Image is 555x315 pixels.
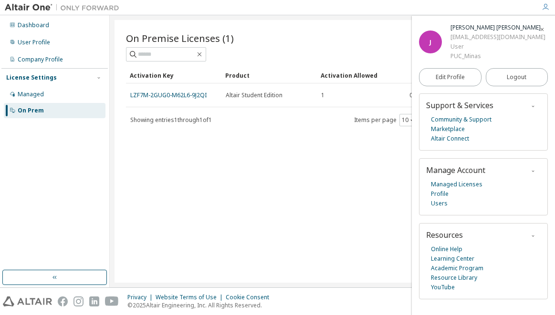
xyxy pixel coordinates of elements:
img: altair_logo.svg [3,296,52,306]
div: User Profile [18,39,50,46]
div: Privacy [127,294,156,301]
a: Community & Support [431,115,492,124]
a: Users [431,199,448,208]
a: Edit Profile [419,68,482,86]
span: Showing entries 1 through 1 of 1 [130,116,212,124]
span: Logout [507,72,526,82]
span: 0 [409,91,413,99]
img: Altair One [5,3,124,12]
img: instagram.svg [73,296,84,306]
a: YouTube [431,283,455,292]
a: Academic Program [431,264,483,273]
a: Altair Connect [431,134,469,143]
div: User [450,42,545,51]
div: On Prem [18,107,44,114]
div: License Settings [6,74,57,81]
div: Dashboard [18,21,49,29]
a: Resource Library [431,273,477,283]
button: Logout [486,68,548,86]
span: Altair Student Edition [226,91,283,99]
div: Managed [18,91,44,98]
img: facebook.svg [58,296,68,306]
span: J [429,38,431,46]
a: Online Help [431,244,462,254]
a: LZF7M-2GUG0-M62L6-9J2QI [130,91,207,99]
div: [EMAIL_ADDRESS][DOMAIN_NAME] [450,32,545,42]
span: Manage Account [426,165,485,175]
img: youtube.svg [105,296,119,306]
div: Website Terms of Use [156,294,226,301]
span: Resources [426,230,463,240]
p: © 2025 Altair Engineering, Inc. All Rights Reserved. [127,301,275,309]
span: Items per page [354,114,417,126]
div: Product [225,68,313,83]
div: Activation Key [130,68,218,83]
span: Support & Services [426,100,493,111]
a: Learning Center [431,254,474,264]
div: Activation Left [409,67,449,83]
img: linkedin.svg [89,296,99,306]
span: 1 [321,91,325,99]
div: PUC_Minas [450,51,545,61]
div: Company Profile [18,56,63,63]
div: João Rodolfo Januário [450,23,545,32]
a: Marketplace [431,124,465,134]
button: 10 [402,116,415,124]
a: Managed Licenses [431,180,482,189]
span: Edit Profile [436,73,465,81]
span: On Premise Licenses (1) [126,31,234,45]
a: Profile [431,189,449,199]
div: Activation Allowed [321,68,401,83]
div: Cookie Consent [226,294,275,301]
